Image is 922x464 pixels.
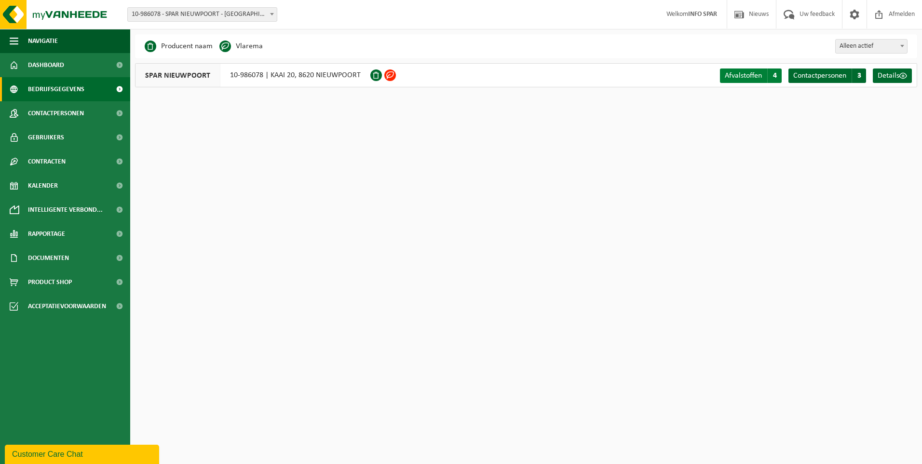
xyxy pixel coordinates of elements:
span: Alleen actief [835,39,908,54]
iframe: chat widget [5,443,161,464]
span: Kalender [28,174,58,198]
span: 4 [767,68,782,83]
li: Vlarema [219,39,263,54]
a: Contactpersonen 3 [788,68,866,83]
span: Rapportage [28,222,65,246]
span: Contracten [28,150,66,174]
span: SPAR NIEUWPOORT [136,64,220,87]
span: Contactpersonen [28,101,84,125]
span: Alleen actief [836,40,907,53]
a: Afvalstoffen 4 [720,68,782,83]
span: 3 [852,68,866,83]
li: Producent naam [145,39,213,54]
span: Contactpersonen [793,72,846,80]
span: Intelligente verbond... [28,198,103,222]
span: 10-986078 - SPAR NIEUWPOORT - NIEUWPOORT [127,7,277,22]
div: 10-986078 | KAAI 20, 8620 NIEUWPOORT [135,63,370,87]
span: Dashboard [28,53,64,77]
span: Acceptatievoorwaarden [28,294,106,318]
span: Documenten [28,246,69,270]
span: Navigatie [28,29,58,53]
span: 10-986078 - SPAR NIEUWPOORT - NIEUWPOORT [128,8,277,21]
span: Afvalstoffen [725,72,762,80]
span: Product Shop [28,270,72,294]
span: Bedrijfsgegevens [28,77,84,101]
span: Details [878,72,899,80]
span: Gebruikers [28,125,64,150]
strong: INFO SPAR [688,11,717,18]
a: Details [873,68,912,83]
